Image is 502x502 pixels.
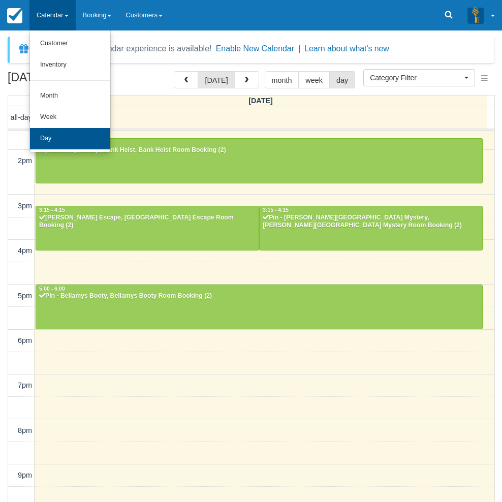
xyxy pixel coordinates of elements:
button: week [298,71,330,88]
span: 6pm [18,336,32,344]
div: [PERSON_NAME] - Bank Heist, Bank Heist Room Booking (2) [39,146,480,154]
a: Inventory [30,54,110,76]
a: Day [30,128,110,149]
button: [DATE] [198,71,235,88]
span: 7pm [18,381,32,389]
a: 5:00 - 6:00Pin - Bellamys Booty, Bellamys Booty Room Booking (2) [36,285,483,329]
a: Week [30,107,110,128]
a: 3:15 - 4:15Pin - [PERSON_NAME][GEOGRAPHIC_DATA] Mystery, [PERSON_NAME][GEOGRAPHIC_DATA] Mystery R... [259,206,483,250]
span: 5pm [18,292,32,300]
button: day [329,71,355,88]
a: 3:15 - 4:15[PERSON_NAME] Escape, [GEOGRAPHIC_DATA] Escape Room Booking (2) [36,206,259,250]
a: Customer [30,33,110,54]
div: Pin - Bellamys Booty, Bellamys Booty Room Booking (2) [39,292,480,300]
button: Category Filter [363,69,475,86]
a: Month [30,85,110,107]
span: Category Filter [370,73,462,83]
ul: Calendar [29,30,111,152]
div: A new Booking Calendar experience is available! [34,43,212,55]
img: A3 [467,7,484,23]
button: Enable New Calendar [216,44,294,54]
a: 1:45 - 2:45[PERSON_NAME] - Bank Heist, Bank Heist Room Booking (2) [36,138,483,183]
span: 8pm [18,426,32,434]
span: [DATE] [248,97,273,105]
span: 3pm [18,202,32,210]
div: [PERSON_NAME] Escape, [GEOGRAPHIC_DATA] Escape Room Booking (2) [39,214,256,230]
h2: [DATE] [8,71,136,90]
img: checkfront-main-nav-mini-logo.png [7,8,22,23]
button: month [265,71,299,88]
span: 5:00 - 6:00 [39,286,65,292]
div: Pin - [PERSON_NAME][GEOGRAPHIC_DATA] Mystery, [PERSON_NAME][GEOGRAPHIC_DATA] Mystery Room Booking... [262,214,480,230]
span: all-day [11,113,32,121]
span: 4pm [18,246,32,255]
span: 9pm [18,471,32,479]
span: 2pm [18,156,32,165]
span: 3:15 - 4:15 [263,207,289,213]
span: 3:15 - 4:15 [39,207,65,213]
span: | [298,44,300,53]
a: Learn about what's new [304,44,389,53]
